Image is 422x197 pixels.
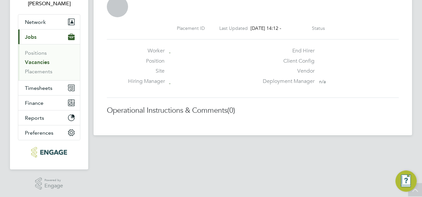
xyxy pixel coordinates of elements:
[107,106,399,115] h3: Operational Instructions & Comments
[128,47,165,54] label: Worker
[25,68,52,75] a: Placements
[31,147,67,158] img: educationmattersgroup-logo-retina.png
[25,19,46,25] span: Network
[18,147,80,158] a: Go to home page
[219,25,248,31] label: Last Updated
[259,58,315,65] label: Client Config
[319,79,326,85] span: n/a
[259,47,315,54] label: End Hirer
[25,34,36,40] span: Jobs
[44,177,63,183] span: Powered by
[395,170,417,192] button: Engage Resource Center
[259,68,315,75] label: Vendor
[177,25,205,31] label: Placement ID
[227,106,235,115] span: (0)
[18,30,80,44] button: Jobs
[18,110,80,125] button: Reports
[250,25,281,31] span: [DATE] 14:12 -
[259,78,315,85] label: Deployment Manager
[128,58,165,65] label: Position
[128,78,165,85] label: Hiring Manager
[25,100,43,106] span: Finance
[44,183,63,189] span: Engage
[25,85,52,91] span: Timesheets
[18,125,80,140] button: Preferences
[18,96,80,110] button: Finance
[35,177,63,190] a: Powered byEngage
[25,50,47,56] a: Positions
[128,68,165,75] label: Site
[312,25,325,31] label: Status
[25,59,49,65] a: Vacancies
[25,115,44,121] span: Reports
[25,130,53,136] span: Preferences
[18,44,80,80] div: Jobs
[18,15,80,29] button: Network
[18,81,80,95] button: Timesheets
